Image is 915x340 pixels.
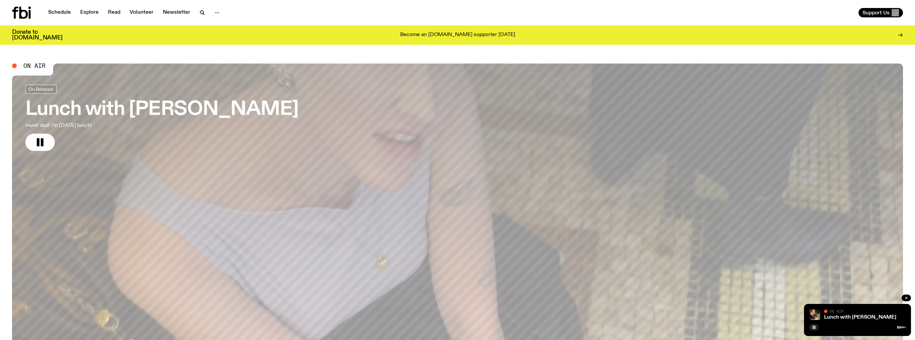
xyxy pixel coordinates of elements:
[76,8,103,17] a: Explore
[104,8,124,17] a: Read
[126,8,157,17] a: Volunteer
[25,85,56,94] a: On Rotation
[400,32,515,38] p: Become an [DOMAIN_NAME] supporter [DATE]
[159,8,194,17] a: Newsletter
[44,8,75,17] a: Schedule
[25,100,299,119] h3: Lunch with [PERSON_NAME]
[824,315,896,320] a: Lunch with [PERSON_NAME]
[859,8,903,17] button: Support Us
[25,122,197,130] p: mum! dad! i'm [DATE] lunch!
[809,309,820,320] img: SLC lunch cover
[25,85,299,151] a: Lunch with [PERSON_NAME]mum! dad! i'm [DATE] lunch!
[23,63,45,69] span: On Air
[829,309,843,313] span: On Air
[863,10,890,16] span: Support Us
[28,87,53,92] span: On Rotation
[12,29,63,41] h3: Donate to [DOMAIN_NAME]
